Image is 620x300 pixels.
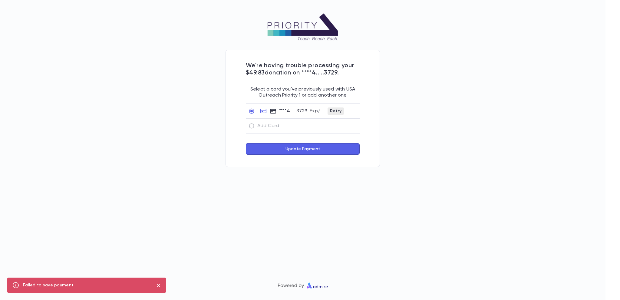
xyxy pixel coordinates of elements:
[310,108,320,114] p: Exp /
[246,77,360,98] p: Select a card you've previously used with USA Outreach Priority 1 or add another one
[23,279,73,291] div: Failed to save payment
[246,63,354,76] span: We're having trouble processing your $49.83 donation on **** 4.. ..3729 .
[266,13,339,41] img: USA Outreach Priority 1
[246,143,360,155] button: Update Payment
[257,123,279,129] p: Add Card
[154,281,163,290] button: close
[328,109,344,114] span: Retry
